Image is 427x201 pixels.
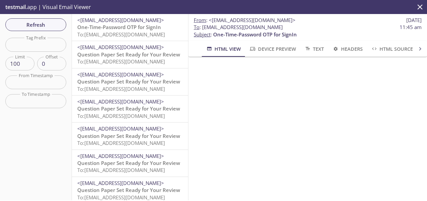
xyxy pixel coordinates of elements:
[77,44,164,50] span: <[EMAIL_ADDRESS][DOMAIN_NAME]>
[77,153,164,159] span: <[EMAIL_ADDRESS][DOMAIN_NAME]>
[77,133,180,139] span: Question Paper Set Ready for Your Review
[249,45,296,53] span: Device Preview
[77,160,180,166] span: Question Paper Set Ready for Your Review
[371,45,413,53] span: HTML Source
[194,17,206,23] span: From
[304,45,324,53] span: Text
[72,123,188,149] div: <[EMAIL_ADDRESS][DOMAIN_NAME]>Question Paper Set Ready for Your ReviewTo:[EMAIL_ADDRESS][DOMAIN_N...
[194,17,295,24] span: :
[77,194,165,201] span: To: [EMAIL_ADDRESS][DOMAIN_NAME]
[206,45,241,53] span: HTML View
[77,140,165,146] span: To: [EMAIL_ADDRESS][DOMAIN_NAME]
[72,68,188,95] div: <[EMAIL_ADDRESS][DOMAIN_NAME]>Question Paper Set Ready for Your ReviewTo:[EMAIL_ADDRESS][DOMAIN_N...
[77,180,164,186] span: <[EMAIL_ADDRESS][DOMAIN_NAME]>
[77,24,161,30] span: One-Time-Password OTP for SignIn
[77,113,165,119] span: To: [EMAIL_ADDRESS][DOMAIN_NAME]
[77,98,164,105] span: <[EMAIL_ADDRESS][DOMAIN_NAME]>
[5,3,26,11] span: testmail
[400,24,422,31] span: 11:45 am
[194,31,210,38] span: Subject
[194,24,199,30] span: To
[77,167,165,173] span: To: [EMAIL_ADDRESS][DOMAIN_NAME]
[77,31,165,38] span: To: [EMAIL_ADDRESS][DOMAIN_NAME]
[209,17,295,23] span: <[EMAIL_ADDRESS][DOMAIN_NAME]>
[406,17,422,24] span: [DATE]
[72,14,188,41] div: <[EMAIL_ADDRESS][DOMAIN_NAME]>One-Time-Password OTP for SignInTo:[EMAIL_ADDRESS][DOMAIN_NAME]
[77,187,180,193] span: Question Paper Set Ready for Your Review
[213,31,297,38] span: One-Time-Password OTP for SignIn
[77,78,180,85] span: Question Paper Set Ready for Your Review
[77,58,165,65] span: To: [EMAIL_ADDRESS][DOMAIN_NAME]
[77,125,164,132] span: <[EMAIL_ADDRESS][DOMAIN_NAME]>
[77,17,164,23] span: <[EMAIL_ADDRESS][DOMAIN_NAME]>
[77,105,180,112] span: Question Paper Set Ready for Your Review
[194,24,283,31] span: : [EMAIL_ADDRESS][DOMAIN_NAME]
[77,85,165,92] span: To: [EMAIL_ADDRESS][DOMAIN_NAME]
[11,20,61,29] span: Refresh
[72,95,188,122] div: <[EMAIL_ADDRESS][DOMAIN_NAME]>Question Paper Set Ready for Your ReviewTo:[EMAIL_ADDRESS][DOMAIN_N...
[77,71,164,78] span: <[EMAIL_ADDRESS][DOMAIN_NAME]>
[5,18,66,31] button: Refresh
[332,45,362,53] span: Headers
[77,51,180,58] span: Question Paper Set Ready for Your Review
[72,150,188,177] div: <[EMAIL_ADDRESS][DOMAIN_NAME]>Question Paper Set Ready for Your ReviewTo:[EMAIL_ADDRESS][DOMAIN_N...
[194,24,422,38] p: :
[72,41,188,68] div: <[EMAIL_ADDRESS][DOMAIN_NAME]>Question Paper Set Ready for Your ReviewTo:[EMAIL_ADDRESS][DOMAIN_N...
